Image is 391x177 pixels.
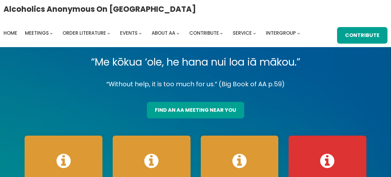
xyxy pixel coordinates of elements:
a: Contribute [337,27,387,44]
span: Order Literature [63,30,106,36]
a: find an aa meeting near you [147,102,244,118]
span: Events [120,30,138,36]
button: Events submenu [139,32,142,34]
a: Meetings [25,29,49,38]
span: Contribute [189,30,219,36]
p: “Me kōkua ‘ole, he hana nui loa iā mākou.” [19,53,372,71]
span: Service [233,30,252,36]
nav: Intergroup [4,29,302,38]
button: Order Literature submenu [107,32,110,34]
button: Service submenu [253,32,256,34]
a: Intergroup [266,29,296,38]
a: Contribute [189,29,219,38]
span: About AA [152,30,175,36]
a: Events [120,29,138,38]
button: Contribute submenu [220,32,223,34]
a: Home [4,29,17,38]
button: Intergroup submenu [297,32,300,34]
button: About AA submenu [177,32,179,34]
a: About AA [152,29,175,38]
button: Meetings submenu [50,32,53,34]
span: Intergroup [266,30,296,36]
a: Alcoholics Anonymous on [GEOGRAPHIC_DATA] [4,2,196,16]
span: Meetings [25,30,49,36]
span: Home [4,30,17,36]
p: “Without help, it is too much for us.” (Big Book of AA p.59) [19,79,372,89]
a: Service [233,29,252,38]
